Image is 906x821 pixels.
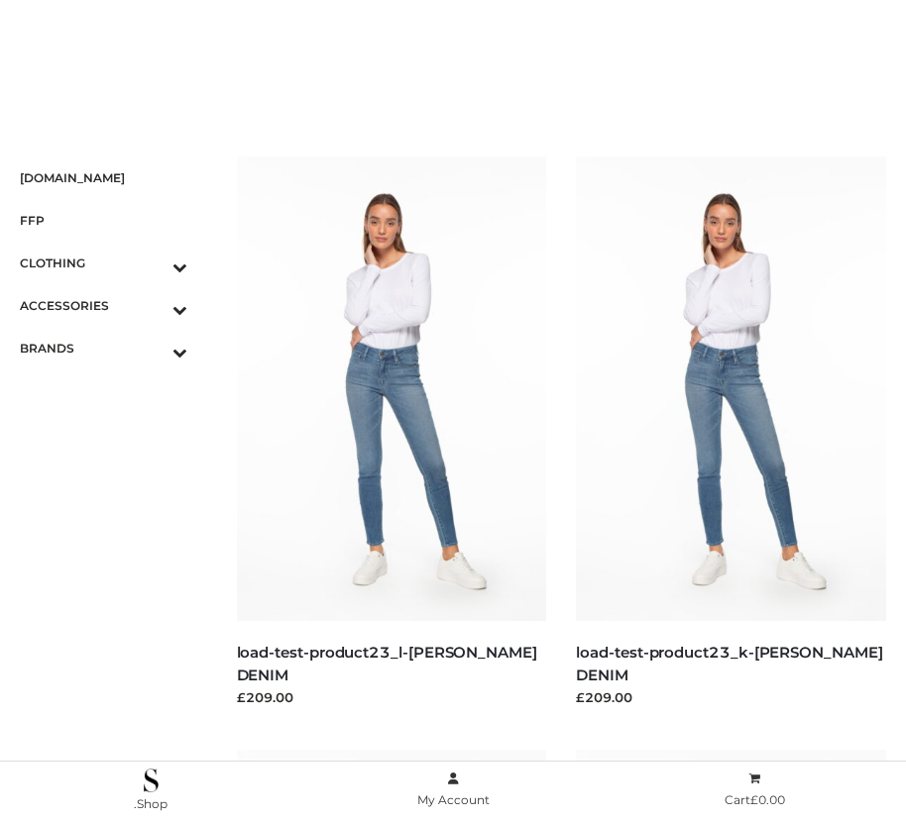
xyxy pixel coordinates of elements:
[20,166,187,189] span: [DOMAIN_NAME]
[20,337,187,359] span: BRANDS
[118,327,187,369] button: Toggle Submenu
[576,643,882,684] a: load-test-product23_k-[PERSON_NAME] DENIM
[20,327,187,369] a: BRANDSToggle Submenu
[750,792,785,807] bdi: 0.00
[118,284,187,327] button: Toggle Submenu
[144,769,159,792] img: .Shop
[118,242,187,284] button: Toggle Submenu
[20,242,187,284] a: CLOTHINGToggle Submenu
[237,643,537,684] a: load-test-product23_l-[PERSON_NAME] DENIM
[20,209,187,232] span: FFP
[417,792,490,807] span: My Account
[750,792,758,807] span: £
[20,156,187,199] a: [DOMAIN_NAME]
[576,687,886,707] div: £209.00
[604,768,906,812] a: Cart£0.00
[134,796,168,811] span: .Shop
[20,199,187,242] a: FFP
[20,294,187,317] span: ACCESSORIES
[237,687,547,707] div: £209.00
[20,252,187,274] span: CLOTHING
[20,284,187,327] a: ACCESSORIESToggle Submenu
[302,768,605,812] a: My Account
[725,792,785,807] span: Cart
